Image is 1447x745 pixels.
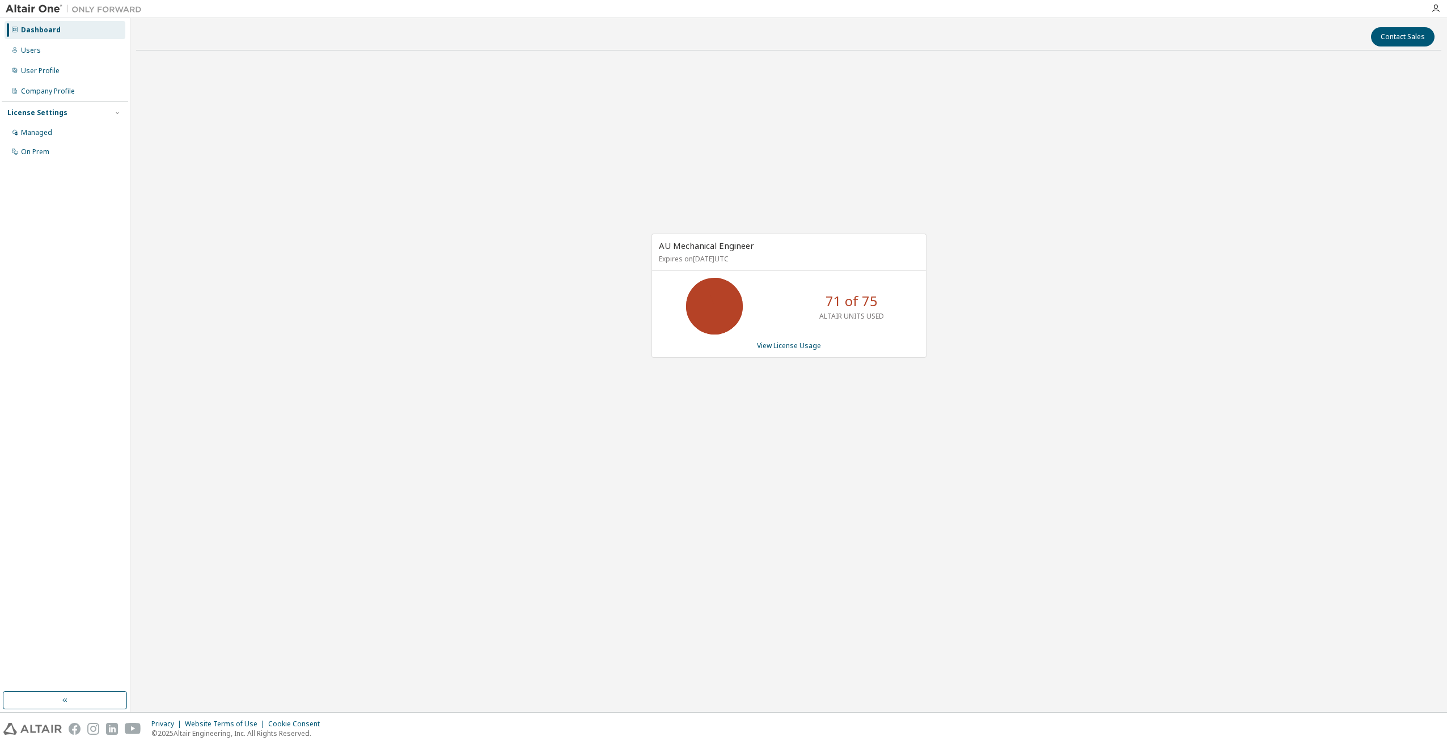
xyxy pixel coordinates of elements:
p: © 2025 Altair Engineering, Inc. All Rights Reserved. [151,729,327,738]
div: Users [21,46,41,55]
img: altair_logo.svg [3,723,62,735]
p: Expires on [DATE] UTC [659,254,916,264]
img: youtube.svg [125,723,141,735]
div: Managed [21,128,52,137]
div: Cookie Consent [268,719,327,729]
button: Contact Sales [1371,27,1435,46]
a: View License Usage [757,341,821,350]
img: Altair One [6,3,147,15]
div: User Profile [21,66,60,75]
div: Company Profile [21,87,75,96]
div: Website Terms of Use [185,719,268,729]
img: linkedin.svg [106,723,118,735]
div: On Prem [21,147,49,156]
p: 71 of 75 [826,291,878,311]
p: ALTAIR UNITS USED [819,311,884,321]
img: instagram.svg [87,723,99,735]
div: Dashboard [21,26,61,35]
div: Privacy [151,719,185,729]
img: facebook.svg [69,723,81,735]
span: AU Mechanical Engineer [659,240,754,251]
div: License Settings [7,108,67,117]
